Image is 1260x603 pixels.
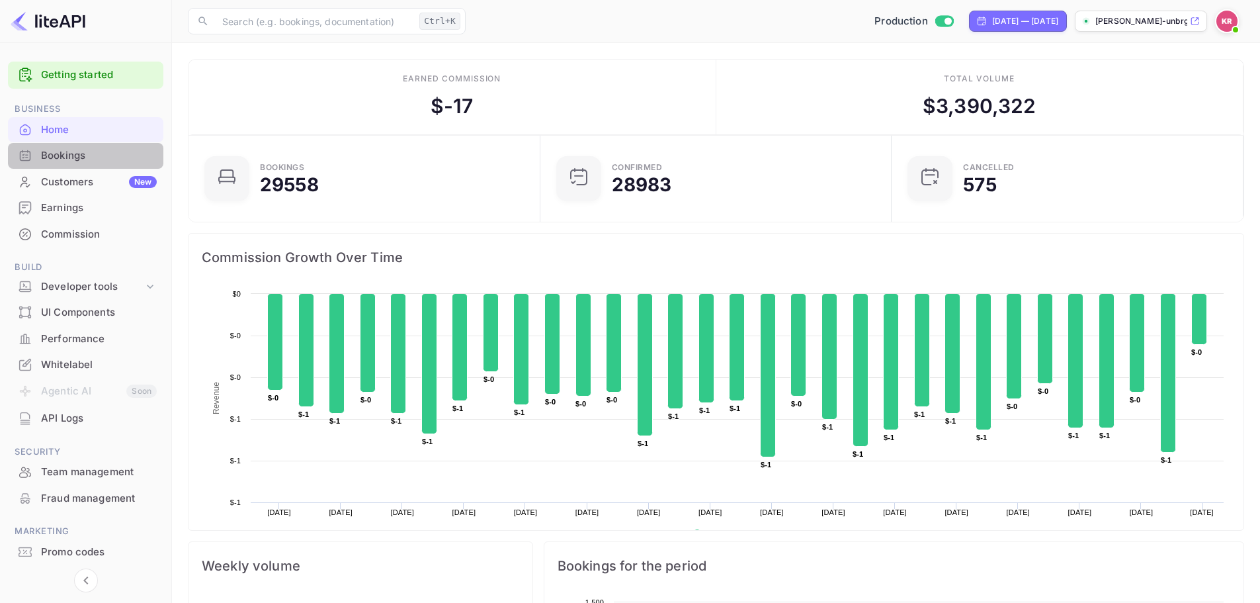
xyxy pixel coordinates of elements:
[260,163,304,171] div: Bookings
[41,201,157,216] div: Earnings
[883,508,907,516] text: [DATE]
[761,461,771,469] text: $-1
[422,438,433,445] text: $-1
[1068,508,1092,516] text: [DATE]
[8,169,163,195] div: CustomersNew
[514,408,525,416] text: $-1
[821,508,845,516] text: [DATE]
[230,332,241,340] text: $-0
[1191,348,1202,356] text: $-0
[232,290,241,298] text: $0
[1068,432,1079,440] text: $-1
[41,122,157,138] div: Home
[8,406,163,432] div: API Logs
[760,508,784,516] text: [DATE]
[1007,508,1030,516] text: [DATE]
[8,445,163,459] span: Security
[483,375,494,383] text: $-0
[8,352,163,378] div: Whitelabel
[230,457,241,465] text: $-1
[668,412,679,420] text: $-1
[969,11,1067,32] div: Click to change the date range period
[267,508,291,516] text: [DATE]
[8,143,163,167] a: Bookings
[41,545,157,560] div: Promo codes
[8,300,163,326] div: UI Components
[8,117,163,143] div: Home
[1130,396,1140,404] text: $-0
[41,175,157,190] div: Customers
[431,91,474,121] div: $ -17
[74,569,98,592] button: Collapse navigation
[730,404,740,412] text: $-1
[329,417,340,425] text: $-1
[8,539,163,564] a: Promo codes
[1099,432,1110,440] text: $-1
[8,326,163,351] a: Performance
[202,247,1230,268] span: Commission Growth Over Time
[8,275,163,299] div: Developer tools
[976,434,987,441] text: $-1
[8,169,163,194] a: CustomersNew
[575,508,599,516] text: [DATE]
[41,68,157,83] a: Getting started
[791,400,802,408] text: $-0
[41,411,157,426] div: API Logs
[607,396,617,404] text: $-0
[8,352,163,377] a: Whitelabel
[963,163,1015,171] div: CANCELLED
[558,555,1230,577] span: Bookings for the period
[8,524,163,539] span: Marketing
[963,175,996,194] div: 575
[1007,402,1017,410] text: $-0
[612,175,672,194] div: 28983
[8,195,163,220] a: Earnings
[545,398,556,406] text: $-0
[914,410,925,418] text: $-1
[8,62,163,89] div: Getting started
[874,14,928,29] span: Production
[575,400,586,408] text: $-0
[514,508,538,516] text: [DATE]
[391,417,401,425] text: $-1
[1216,11,1238,32] img: Kobus Roux
[360,396,371,404] text: $-0
[8,102,163,116] span: Business
[1130,508,1154,516] text: [DATE]
[612,163,663,171] div: Confirmed
[8,326,163,352] div: Performance
[8,406,163,430] a: API Logs
[945,508,968,516] text: [DATE]
[390,508,414,516] text: [DATE]
[853,450,863,458] text: $-1
[8,459,163,484] a: Team management
[698,508,722,516] text: [DATE]
[11,11,85,32] img: LiteAPI logo
[8,222,163,246] a: Commission
[298,410,309,418] text: $-1
[41,227,157,242] div: Commission
[8,117,163,142] a: Home
[992,15,1058,27] div: [DATE] — [DATE]
[452,508,476,516] text: [DATE]
[822,423,833,431] text: $-1
[884,434,894,441] text: $-1
[230,498,241,506] text: $-1
[41,305,157,320] div: UI Components
[637,508,661,516] text: [DATE]
[8,195,163,221] div: Earnings
[944,73,1015,85] div: Total volume
[8,143,163,169] div: Bookings
[452,404,463,412] text: $-1
[41,491,157,506] div: Fraud management
[214,8,414,34] input: Search (e.g. bookings, documentation)
[329,508,353,516] text: [DATE]
[945,417,956,425] text: $-1
[8,222,163,248] div: Commission
[41,357,157,373] div: Whitelabel
[1038,387,1048,395] text: $-0
[202,555,519,577] span: Weekly volume
[230,415,241,423] text: $-1
[268,394,278,402] text: $-0
[8,260,163,275] span: Build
